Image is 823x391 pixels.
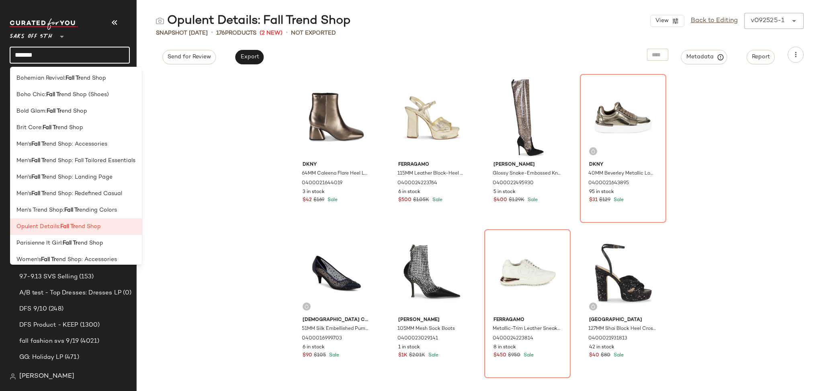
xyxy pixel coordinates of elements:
[303,197,312,204] span: $42
[63,353,79,362] span: (471)
[493,197,507,204] span: $400
[589,197,598,204] span: $31
[16,239,63,247] span: Parisienne It Girl:
[397,325,455,333] span: 105MM Mesh Sock Boots
[493,189,516,196] span: 5 in stock
[41,255,56,264] b: Fall Tr
[302,170,370,177] span: 64MM Caleena Flare Heel Leather Ankle Boots
[487,232,568,313] img: 0400024223814_WHITE
[493,161,561,169] span: [PERSON_NAME]
[303,161,371,169] span: Dkny
[409,352,425,359] span: $2.01K
[397,335,438,342] span: 0400023029141
[487,77,568,158] img: 0400022495930
[427,353,438,358] span: Sale
[588,335,627,342] span: 0400021931813
[16,156,31,165] span: Men's
[589,189,614,196] span: 95 in stock
[392,77,473,158] img: 0400024223764_GOLD
[413,197,429,204] span: $1.05K
[314,352,326,359] span: $105
[397,180,437,187] span: 0400024223764
[589,317,657,324] span: [GEOGRAPHIC_DATA]
[650,15,684,27] button: View
[398,197,411,204] span: $500
[286,28,288,38] span: •
[16,123,43,132] span: Brit Core:
[398,352,407,359] span: $1K
[313,197,324,204] span: $169
[78,321,100,330] span: (1300)
[235,50,264,64] button: Export
[493,325,561,333] span: Metallic-Trim Leather Sneakers
[16,173,31,181] span: Men's
[589,161,657,169] span: Dkny
[302,180,342,187] span: 0400021644019
[46,140,107,148] span: end Shop: Accessories
[588,170,656,177] span: 40MM Beverley Metallic Low Top Platform Sneakers
[522,353,534,358] span: Sale
[681,50,727,64] button: Metadata
[16,107,47,115] span: Bold Glam:
[80,74,106,82] span: end Shop
[31,173,46,181] b: Fall Tr
[601,352,610,359] span: $80
[16,206,64,214] span: Men's Trend Shop:
[79,337,99,346] span: (4021)
[431,198,442,203] span: Sale
[589,344,614,351] span: 42 in stock
[79,206,117,214] span: ending Colors
[19,305,47,314] span: DFS 9/10
[156,29,208,37] span: Snapshot [DATE]
[61,107,87,115] span: end Shop
[211,28,213,38] span: •
[588,325,656,333] span: 127MM Shai Block Heel Crossover Sequin Platform Sandals
[10,27,52,42] span: Saks OFF 5TH
[167,54,211,60] span: Send for Review
[583,232,663,313] img: 0400021931813_BLACKSEQUIN
[121,288,131,298] span: (0)
[398,344,420,351] span: 1 in stock
[47,305,63,314] span: (248)
[156,17,164,25] img: svg%3e
[599,197,610,204] span: $129
[66,74,80,82] b: Fall Tr
[16,189,31,198] span: Men's
[216,30,225,36] span: 176
[591,149,596,154] img: svg%3e
[19,353,63,362] span: GG: Holiday LP
[43,123,57,132] b: Fall Tr
[686,54,723,61] span: Metadata
[78,239,103,247] span: end Shop
[691,16,738,26] a: Back to Editing
[31,156,46,165] b: Fall Tr
[46,91,61,99] b: Fall Tr
[16,255,41,264] span: Women's
[156,13,351,29] div: Opulent Details: Fall Trend Shop
[61,91,109,99] span: end Shop (Shoes)
[46,156,135,165] span: end Shop: Fall Tailored Essentials
[588,180,629,187] span: 0400021643895
[303,352,312,359] span: $90
[260,29,283,37] span: (2 New)
[57,123,83,132] span: end Shop
[296,232,377,313] img: 0400016999703_NAVY
[493,335,533,342] span: 0400024223814
[240,54,259,60] span: Export
[304,304,309,309] img: svg%3e
[493,180,534,187] span: 0400022495930
[31,189,46,198] b: Fall Tr
[46,173,113,181] span: end Shop: Landing Page
[16,222,60,231] span: Opulent Details:
[216,29,256,37] div: Products
[326,198,338,203] span: Sale
[493,352,506,359] span: $450
[392,232,473,313] img: 0400023029141_BLACK
[16,91,46,99] span: Boho Chic:
[19,288,121,298] span: A/B test - Top Dresses: Dresses LP
[751,16,784,26] div: v092525-1
[64,206,79,214] b: Fall Tr
[19,372,74,381] span: [PERSON_NAME]
[612,198,624,203] span: Sale
[47,107,61,115] b: Fall Tr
